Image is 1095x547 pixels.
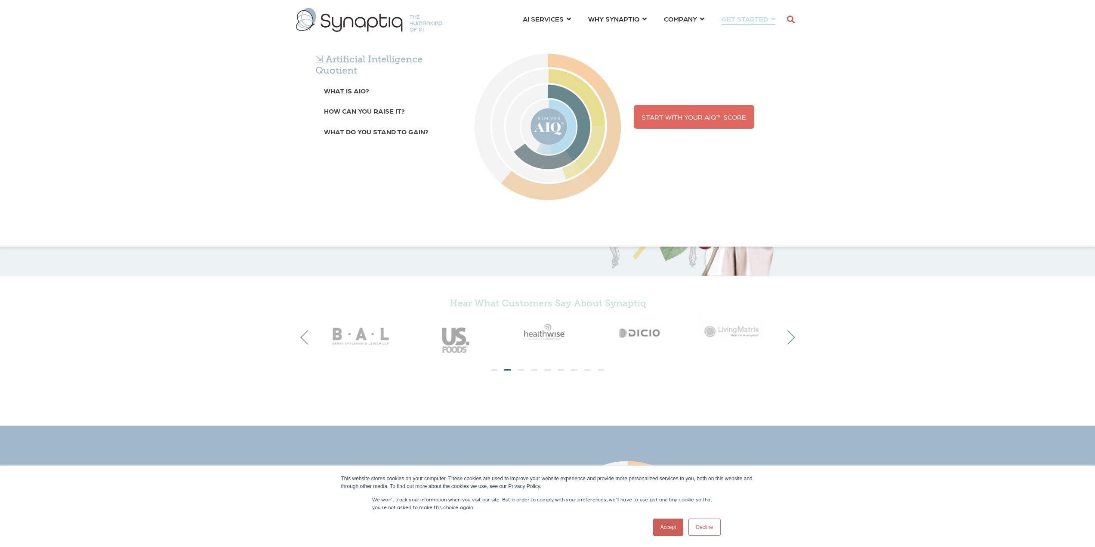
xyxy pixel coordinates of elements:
[501,313,594,351] img: Healthwise_gray50
[315,298,780,309] h5: Hear What Customers Say About Synaptiq
[722,11,775,27] a: GET STARTED
[594,313,687,351] img: Dicio
[496,383,599,405] iframe: Embedded CTA
[598,369,604,371] li: Page dot 9
[558,369,564,371] li: Page dot 6
[571,369,577,371] li: Page dot 7
[687,313,780,349] img: Living Matrix
[584,369,591,371] li: Page dot 8
[722,13,768,25] span: GET STARTED
[664,11,704,27] a: COMPANY
[341,475,754,490] div: This website stores cookies on your computer. These cookies are used to improve your website expe...
[688,519,720,536] a: Decline
[290,241,380,263] iframe: Embedded CTA
[523,13,564,25] span: AI SERVICES
[300,330,315,345] button: Previous
[397,241,509,263] iframe: Embedded CTA
[588,13,639,25] span: WHY SYNAPTIQ
[315,313,408,361] img: BAL_gray50
[296,8,442,32] img: synaptiq logo-1
[588,11,647,27] a: WHY SYNAPTIQ
[504,369,511,371] li: Page dot 2
[408,313,501,361] img: USFoods_gray50
[491,369,497,371] li: Page dot 1
[653,519,684,536] a: Accept
[514,4,784,35] nav: menu
[372,495,723,511] p: We won't track your information when you visit our site. But in order to comply with your prefere...
[664,13,697,25] span: COMPANY
[531,369,537,371] li: Page dot 4
[523,11,571,27] a: AI SERVICES
[780,330,795,345] button: Next
[544,369,551,371] li: Page dot 5
[518,369,524,371] li: Page dot 3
